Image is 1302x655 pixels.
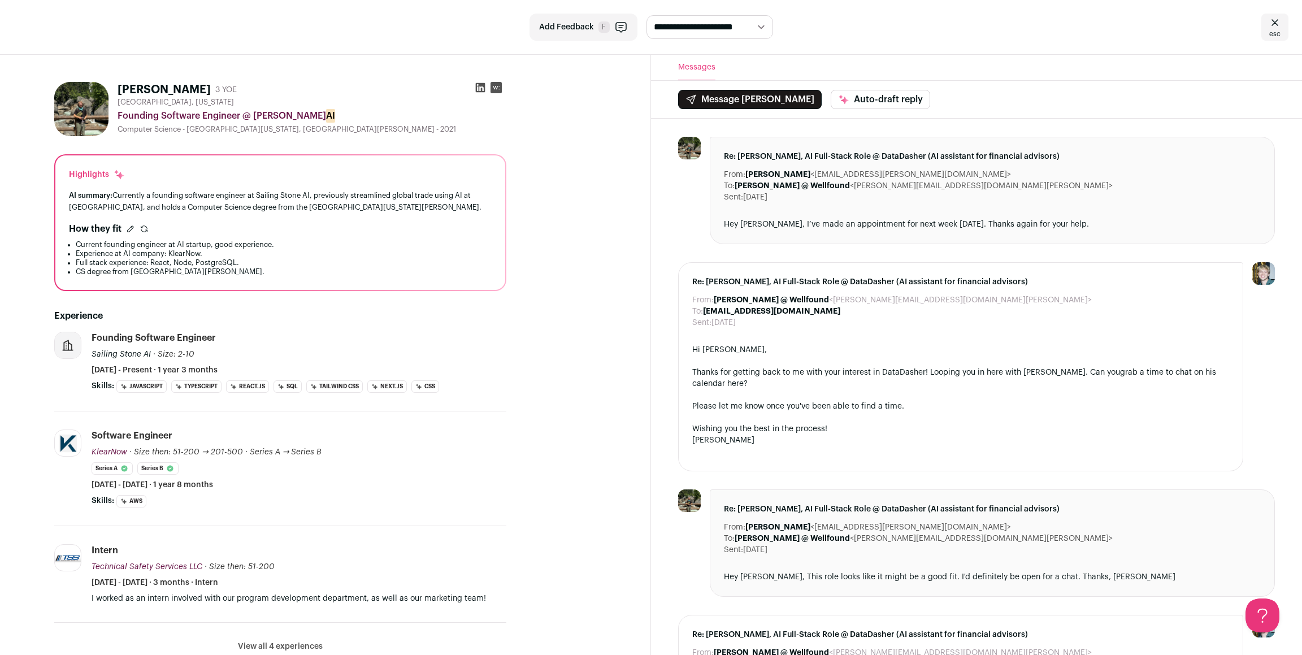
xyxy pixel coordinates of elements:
[92,332,216,344] div: Founding Software Engineer
[92,479,213,491] span: [DATE] - [DATE] · 1 year 8 months
[54,309,506,323] h2: Experience
[137,462,179,475] li: Series B
[92,365,218,376] span: [DATE] - Present · 1 year 3 months
[692,344,1229,355] div: Hi [PERSON_NAME],
[539,21,594,33] span: Add Feedback
[1252,262,1275,285] img: 6494470-medium_jpg
[692,401,1229,412] div: Please let me know once you've been able to find a time.
[69,192,112,199] span: AI summary:
[92,544,118,557] div: Intern
[411,380,439,393] li: CSS
[171,380,222,393] li: TypeScript
[55,553,81,562] img: 1d1c2624c8f25cb44571845e5652dccaa49f82db7d0bb62397a715c6a15d748f.jpg
[724,533,735,544] dt: To:
[692,306,703,317] dt: To:
[92,577,218,588] span: [DATE] - [DATE] · 3 months · Intern
[92,448,127,456] span: KlearNow
[735,180,1113,192] dd: <[PERSON_NAME][EMAIL_ADDRESS][DOMAIN_NAME][PERSON_NAME]>
[69,189,492,213] div: Currently a founding software engineer at Sailing Stone AI, previously streamlined global trade u...
[692,276,1229,288] span: Re: [PERSON_NAME], AI Full-Stack Role @ DataDasher (AI assistant for financial advisors)
[92,462,133,475] li: Series A
[678,489,701,512] img: acb7145cee723cd80c46c0637e8cc536eb1ba2c0e7ae56896b618d02ead410b5.jpg
[735,535,850,543] b: [PERSON_NAME] @ Wellfound
[711,317,736,328] dd: [DATE]
[724,571,1261,583] div: Hey [PERSON_NAME], This role looks like it might be a good fit. I'd definitely be open for a chat...
[724,504,1261,515] span: Re: [PERSON_NAME], AI Full-Stack Role @ DataDasher (AI assistant for financial advisors)
[215,84,237,96] div: 3 YOE
[692,629,1229,640] span: Re: [PERSON_NAME], AI Full-Stack Role @ DataDasher (AI assistant for financial advisors)
[92,495,114,506] span: Skills:
[250,448,322,456] span: Series A → Series B
[55,431,81,456] img: cda7290c0961f624a20b31e8a187f856be9527cd1fe50851de789637344f4409.png
[306,380,363,393] li: Tailwind CSS
[598,21,610,33] span: F
[92,593,506,604] p: I worked as an intern involved with our program development department, as well as our marketing ...
[724,192,743,203] dt: Sent:
[724,219,1261,230] div: Hey [PERSON_NAME], I’ve made an appointment for next week [DATE]. Thanks again for your help.
[76,258,492,267] li: Full stack experience: React, Node, PostgreSQL.
[735,182,850,190] b: [PERSON_NAME] @ Wellfound
[245,446,248,458] span: ·
[92,563,202,571] span: Technical Safety Services LLC
[743,192,767,203] dd: [DATE]
[745,522,1011,533] dd: <[EMAIL_ADDRESS][PERSON_NAME][DOMAIN_NAME]>
[745,171,810,179] b: [PERSON_NAME]
[724,180,735,192] dt: To:
[745,523,810,531] b: [PERSON_NAME]
[714,296,829,304] b: [PERSON_NAME] @ Wellfound
[692,317,711,328] dt: Sent:
[692,435,1229,446] div: [PERSON_NAME]
[76,249,492,258] li: Experience at AI company: KlearNow.
[724,169,745,180] dt: From:
[92,380,114,392] span: Skills:
[116,380,167,393] li: JavaScript
[735,533,1113,544] dd: <[PERSON_NAME][EMAIL_ADDRESS][DOMAIN_NAME][PERSON_NAME]>
[692,423,1229,435] div: Wishing you the best in the process!
[724,544,743,556] dt: Sent:
[724,151,1261,162] span: Re: [PERSON_NAME], AI Full-Stack Role @ DataDasher (AI assistant for financial advisors)
[55,332,81,358] img: company-logo-placeholder-414d4e2ec0e2ddebbe968bf319fdfe5acfe0c9b87f798d344e800bc9a89632a0.png
[743,544,767,556] dd: [DATE]
[326,109,335,123] mark: AI
[692,294,714,306] dt: From:
[116,495,146,507] li: AWS
[153,350,194,358] span: · Size: 2-10
[69,222,121,236] h2: How they fit
[118,82,211,98] h1: [PERSON_NAME]
[1245,598,1279,632] iframe: Help Scout Beacon - Open
[92,350,151,358] span: Sailing Stone AI
[118,109,506,123] div: Founding Software Engineer @ [PERSON_NAME]
[274,380,302,393] li: SQL
[118,98,234,107] span: [GEOGRAPHIC_DATA], [US_STATE]
[92,430,172,442] div: Software Engineer
[714,294,1092,306] dd: <[PERSON_NAME][EMAIL_ADDRESS][DOMAIN_NAME][PERSON_NAME]>
[1269,29,1281,38] span: esc
[129,448,243,456] span: · Size then: 51-200 → 201-500
[703,307,840,315] b: [EMAIL_ADDRESS][DOMAIN_NAME]
[76,240,492,249] li: Current founding engineer at AI startup, good experience.
[724,522,745,533] dt: From:
[118,125,506,134] div: Computer Science - [GEOGRAPHIC_DATA][US_STATE], [GEOGRAPHIC_DATA][PERSON_NAME] - 2021
[226,380,269,393] li: React.js
[76,267,492,276] li: CS degree from [GEOGRAPHIC_DATA][PERSON_NAME].
[69,169,125,180] div: Highlights
[530,14,637,41] button: Add Feedback F
[205,563,275,571] span: · Size then: 51-200
[678,90,822,109] button: Message [PERSON_NAME]
[678,55,715,80] button: Messages
[745,169,1011,180] dd: <[EMAIL_ADDRESS][PERSON_NAME][DOMAIN_NAME]>
[367,380,407,393] li: Next.js
[678,137,701,159] img: acb7145cee723cd80c46c0637e8cc536eb1ba2c0e7ae56896b618d02ead410b5.jpg
[238,641,323,652] button: View all 4 experiences
[54,82,108,136] img: acb7145cee723cd80c46c0637e8cc536eb1ba2c0e7ae56896b618d02ead410b5.jpg
[831,90,930,109] button: Auto-draft reply
[692,367,1229,389] div: Thanks for getting back to me with your interest in DataDasher! Looping you in here with [PERSON_...
[1261,14,1288,41] a: esc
